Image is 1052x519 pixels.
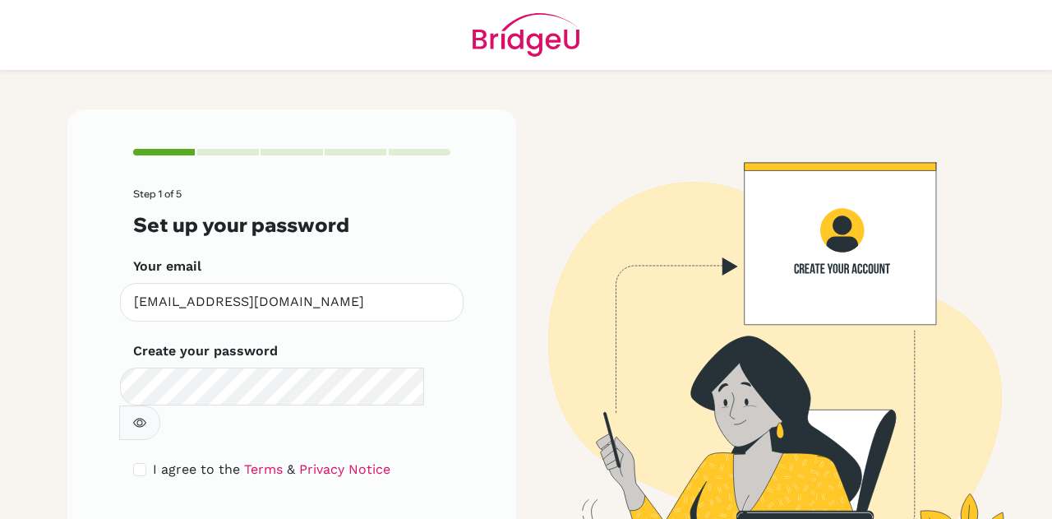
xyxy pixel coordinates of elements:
[244,461,283,477] a: Terms
[133,341,278,361] label: Create your password
[299,461,390,477] a: Privacy Notice
[153,461,240,477] span: I agree to the
[120,283,464,322] input: Insert your email*
[133,213,450,237] h3: Set up your password
[133,188,182,200] span: Step 1 of 5
[133,257,201,276] label: Your email
[287,461,295,477] span: &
